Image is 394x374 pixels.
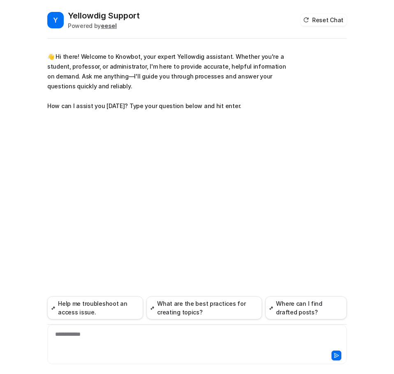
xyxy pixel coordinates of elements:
button: Help me troubleshoot an access issue. [47,296,143,319]
div: Powered by [68,21,140,30]
p: 👋 Hi there! Welcome to Knowbot, your expert Yellowdig assistant. Whether you're a student, profes... [47,52,288,111]
span: Y [47,12,64,28]
b: eesel [101,22,117,29]
button: Reset Chat [301,14,347,26]
h2: Yellowdig Support [68,10,140,21]
button: Where can I find drafted posts? [265,296,347,319]
button: What are the best practices for creating topics? [146,296,262,319]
